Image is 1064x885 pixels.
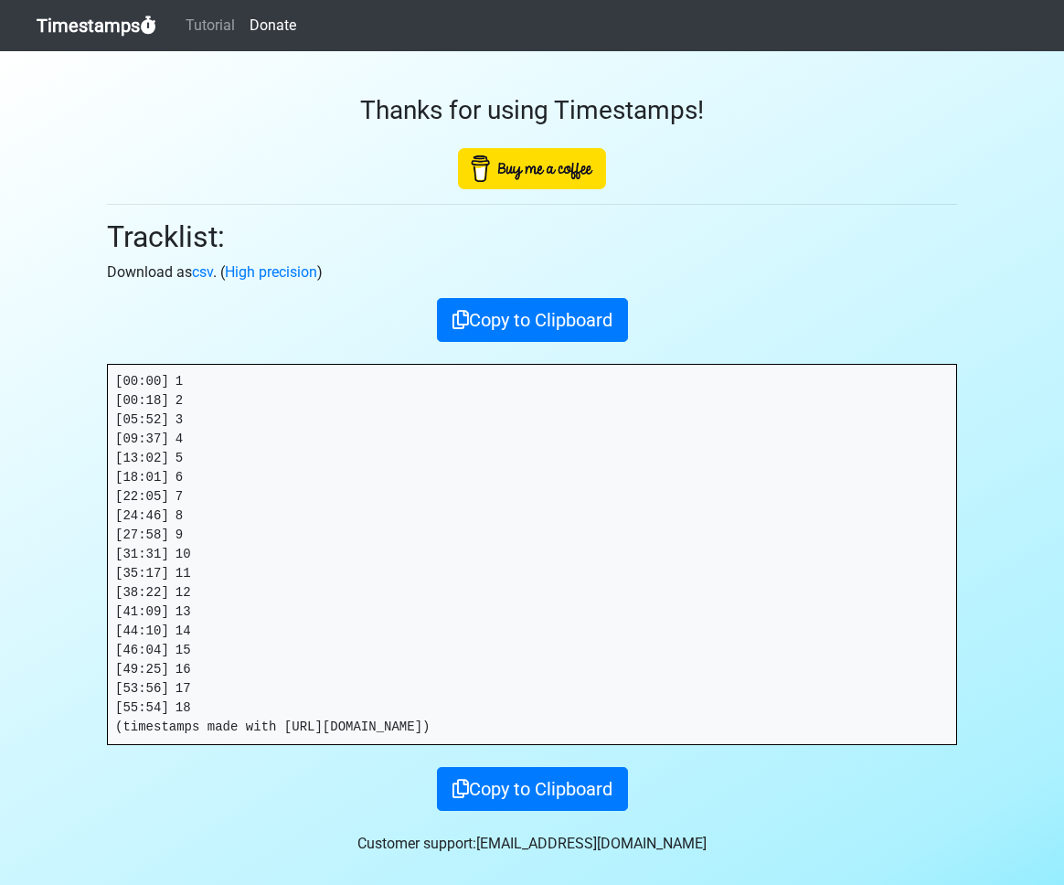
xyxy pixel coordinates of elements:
[242,7,303,44] a: Donate
[437,298,628,342] button: Copy to Clipboard
[107,95,957,126] h3: Thanks for using Timestamps!
[225,263,317,281] a: High precision
[192,263,213,281] a: csv
[107,261,957,283] p: Download as . ( )
[178,7,242,44] a: Tutorial
[37,7,156,44] a: Timestamps
[108,365,956,744] pre: [00:00] 1 [00:18] 2 [05:52] 3 [09:37] 4 [13:02] 5 [18:01] 6 [22:05] 7 [24:46] 8 [27:58] 9 [31:31]...
[458,148,606,189] img: Buy Me A Coffee
[437,767,628,811] button: Copy to Clipboard
[107,219,957,254] h2: Tracklist:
